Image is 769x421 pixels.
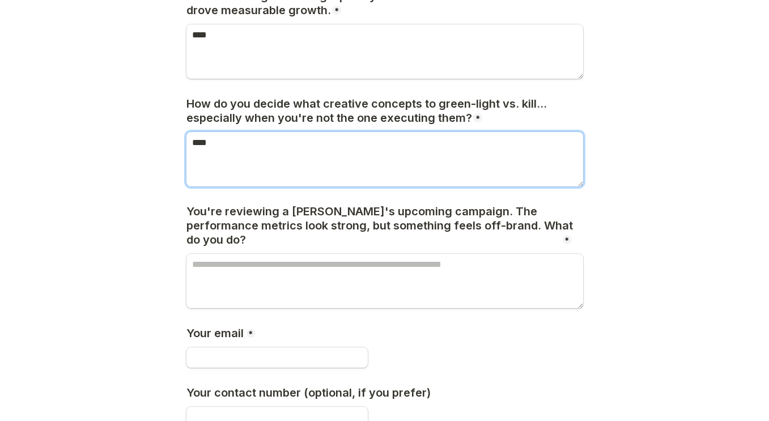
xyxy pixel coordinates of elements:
h3: You're reviewing a [PERSON_NAME]'s upcoming campaign. The performance metrics look strong, but so... [186,205,583,247]
h3: How do you decide what creative concepts to green-light vs. kill... especially when you're not th... [186,97,583,125]
input: Your email [186,347,368,368]
textarea: How do you decide what creative concepts to green-light vs. kill... especially when you're not th... [186,132,583,186]
textarea: You're reviewing a brand's upcoming campaign. The performance metrics look strong, but something ... [186,254,583,308]
textarea: Walk us through a strategic pivot you led for an e-commerce brand that drove measurable growth. [186,24,583,79]
h3: Your email [186,326,247,341]
h3: Your contact number (optional, if you prefer) [186,386,434,400]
